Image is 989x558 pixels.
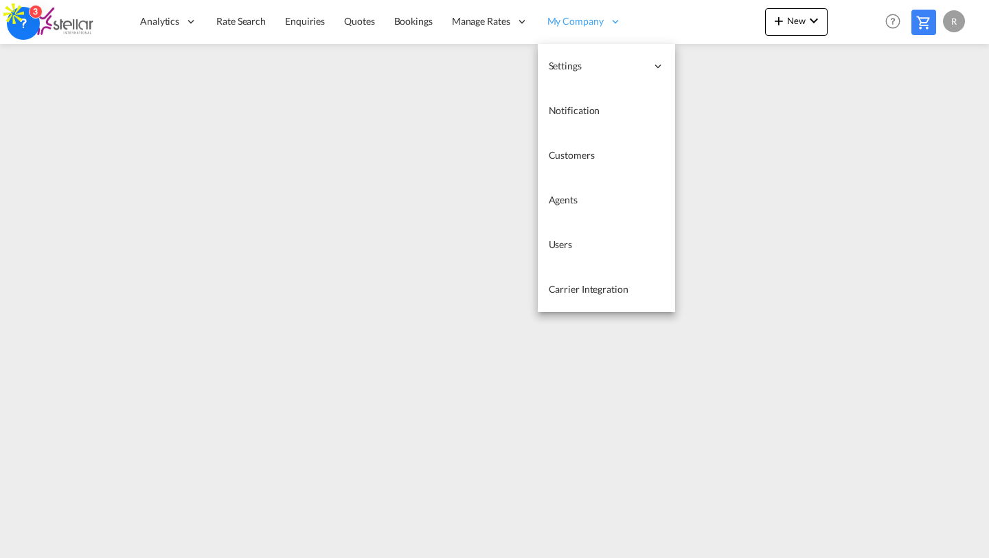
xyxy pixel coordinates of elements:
a: Users [538,223,675,267]
span: Notification [549,104,600,116]
a: Customers [538,133,675,178]
span: Customers [549,149,595,161]
div: Settings [538,44,675,89]
a: Agents [538,178,675,223]
a: Carrier Integration [538,267,675,312]
span: Carrier Integration [549,283,628,295]
a: Notification [538,89,675,133]
span: Agents [549,194,578,205]
span: Settings [549,59,646,73]
span: Users [549,238,573,250]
